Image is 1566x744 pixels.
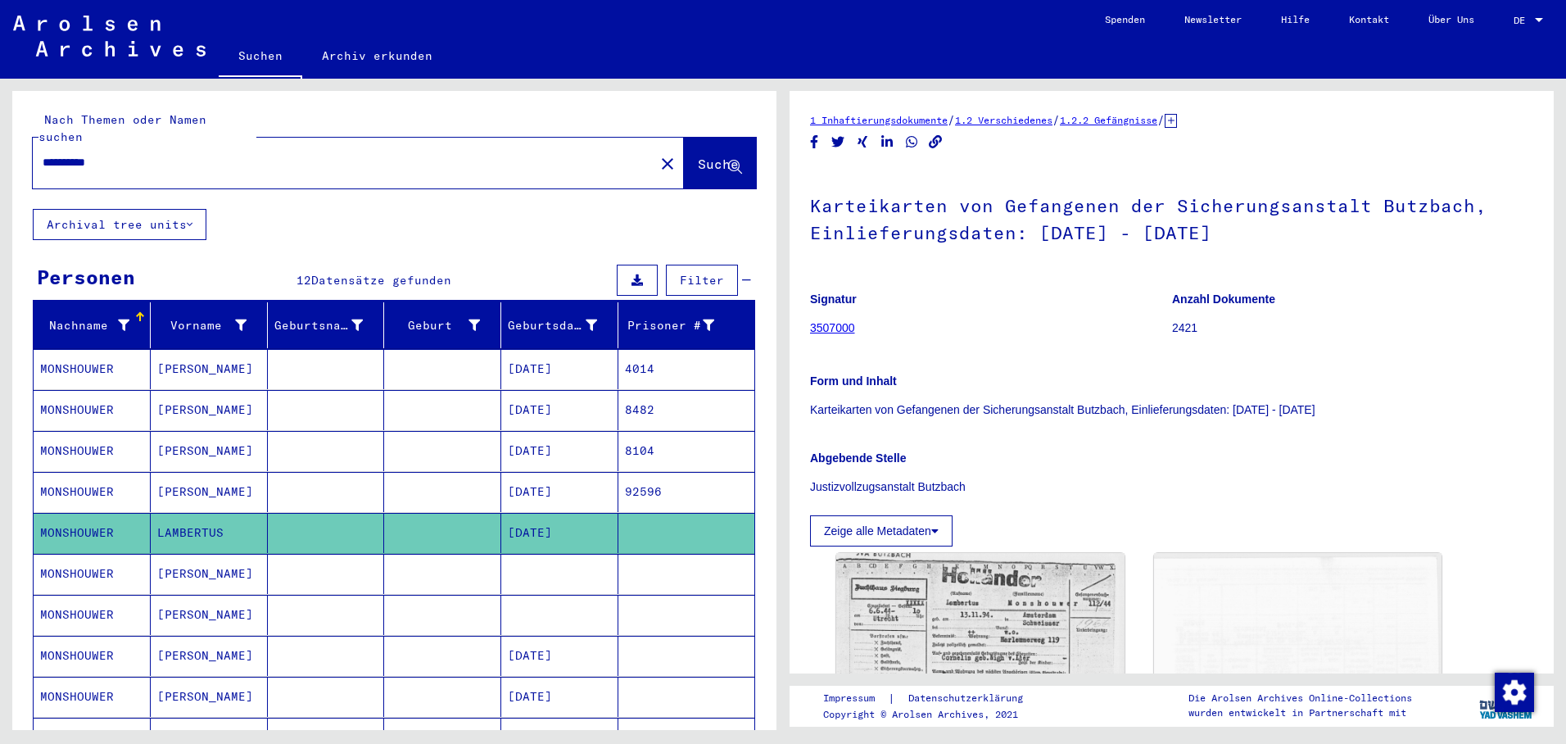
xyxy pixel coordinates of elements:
div: Geburtsname [274,312,384,338]
mat-header-cell: Geburtsname [268,302,385,348]
span: DE [1514,15,1532,26]
a: 1 Inhaftierungsdokumente [810,114,948,126]
span: 12 [296,273,311,288]
mat-cell: [PERSON_NAME] [151,595,268,635]
p: Karteikarten von Gefangenen der Sicherungsanstalt Butzbach, Einlieferungsdaten: [DATE] - [DATE] [810,401,1533,419]
mat-cell: [DATE] [501,513,618,553]
mat-cell: MONSHOUWER [34,472,151,512]
button: Share on Facebook [806,132,823,152]
mat-cell: MONSHOUWER [34,431,151,471]
button: Share on WhatsApp [903,132,921,152]
div: Nachname [40,312,150,338]
mat-header-cell: Nachname [34,302,151,348]
b: Form und Inhalt [810,374,897,388]
span: Datensätze gefunden [311,273,451,288]
button: Zeige alle Metadaten [810,515,953,547]
mat-cell: LAMBERTUS [151,513,268,553]
b: Anzahl Dokumente [1172,293,1275,306]
p: Die Arolsen Archives Online-Collections [1188,691,1412,705]
button: Archival tree units [33,209,206,240]
mat-header-cell: Geburt‏ [384,302,501,348]
mat-cell: [PERSON_NAME] [151,472,268,512]
mat-cell: [DATE] [501,390,618,430]
img: yv_logo.png [1476,685,1537,726]
span: / [1052,112,1060,127]
mat-icon: close [658,154,677,174]
mat-cell: MONSHOUWER [34,677,151,717]
div: Prisoner # [625,317,714,334]
mat-header-cell: Vorname [151,302,268,348]
div: Personen [37,262,135,292]
div: Geburtsdatum [508,317,597,334]
div: Prisoner # [625,312,735,338]
div: Geburtsdatum [508,312,618,338]
span: / [1157,112,1165,127]
a: 3507000 [810,321,855,334]
div: Vorname [157,312,267,338]
a: Impressum [823,690,888,707]
mat-cell: [PERSON_NAME] [151,349,268,389]
a: Datenschutzerklärung [895,690,1043,707]
mat-cell: [DATE] [501,349,618,389]
h1: Karteikarten von Gefangenen der Sicherungsanstalt Butzbach, Einlieferungsdaten: [DATE] - [DATE] [810,168,1533,267]
mat-cell: [PERSON_NAME] [151,554,268,594]
span: / [948,112,955,127]
mat-cell: [DATE] [501,472,618,512]
mat-cell: 92596 [618,472,754,512]
img: Arolsen_neg.svg [13,16,206,57]
mat-label: Nach Themen oder Namen suchen [38,112,206,144]
div: Zustimmung ändern [1494,672,1533,711]
mat-cell: MONSHOUWER [34,390,151,430]
b: Signatur [810,293,857,306]
button: Suche [684,138,756,188]
mat-cell: [PERSON_NAME] [151,431,268,471]
mat-cell: MONSHOUWER [34,595,151,635]
mat-cell: [PERSON_NAME] [151,677,268,717]
mat-cell: MONSHOUWER [34,349,151,389]
mat-cell: [PERSON_NAME] [151,636,268,676]
mat-header-cell: Geburtsdatum [501,302,618,348]
button: Clear [651,147,684,179]
p: 2421 [1172,320,1533,337]
p: Justizvollzugsanstalt Butzbach [810,479,1533,496]
button: Filter [666,265,738,296]
div: Geburt‏ [391,312,500,338]
a: Archiv erkunden [302,36,452,75]
div: Geburtsname [274,317,364,334]
span: Suche [698,156,739,172]
a: 1.2.2 Gefängnisse [1060,114,1157,126]
mat-header-cell: Prisoner # [618,302,754,348]
a: Suchen [219,36,302,79]
div: Vorname [157,317,247,334]
mat-cell: 8104 [618,431,754,471]
span: Filter [680,273,724,288]
button: Share on Twitter [830,132,847,152]
b: Abgebende Stelle [810,451,906,465]
mat-cell: 4014 [618,349,754,389]
img: Zustimmung ändern [1495,673,1534,712]
mat-cell: [DATE] [501,431,618,471]
div: Nachname [40,317,129,334]
mat-cell: MONSHOUWER [34,513,151,553]
mat-cell: 8482 [618,390,754,430]
mat-cell: [DATE] [501,677,618,717]
button: Share on LinkedIn [879,132,896,152]
mat-cell: [PERSON_NAME] [151,390,268,430]
p: Copyright © Arolsen Archives, 2021 [823,707,1043,722]
div: | [823,690,1043,707]
a: 1.2 Verschiedenes [955,114,1052,126]
mat-cell: MONSHOUWER [34,554,151,594]
mat-cell: [DATE] [501,636,618,676]
p: wurden entwickelt in Partnerschaft mit [1188,705,1412,720]
mat-cell: MONSHOUWER [34,636,151,676]
div: Geburt‏ [391,317,480,334]
button: Copy link [927,132,944,152]
button: Share on Xing [854,132,871,152]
